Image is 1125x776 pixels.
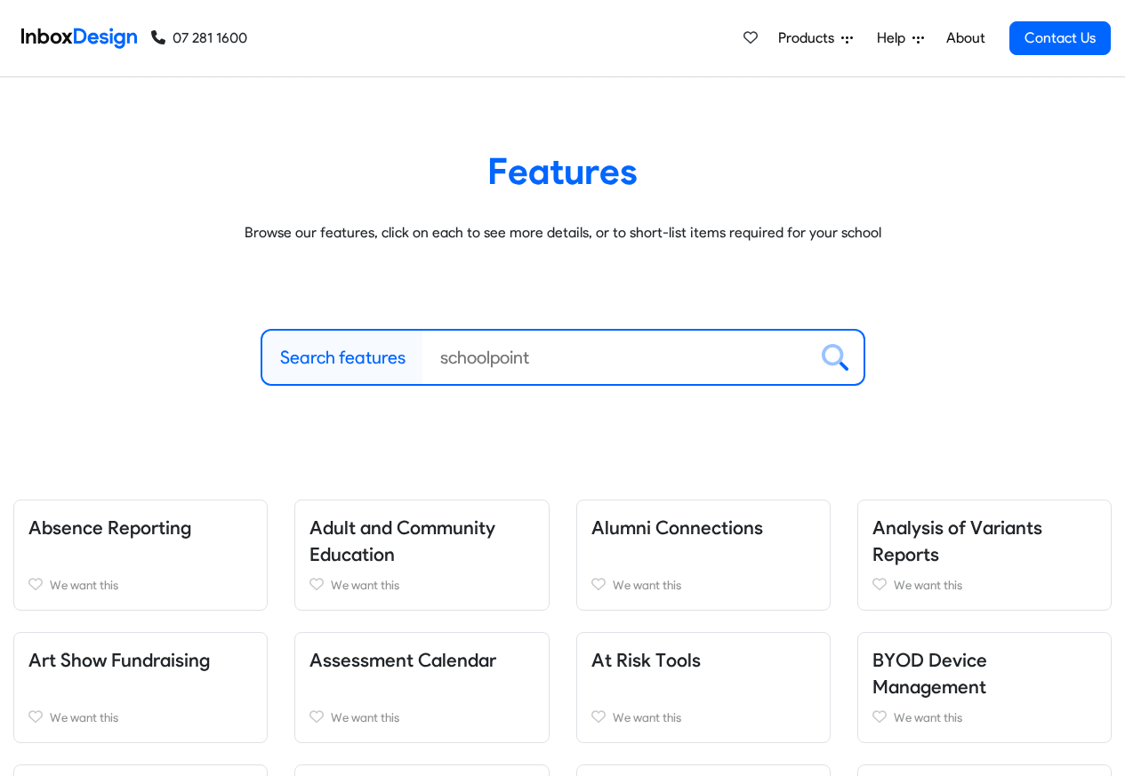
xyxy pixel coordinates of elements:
a: BYOD Device Management [872,649,987,698]
span: We want this [894,710,962,724]
a: About [941,20,990,56]
a: We want this [872,707,1097,728]
a: We want this [28,707,253,728]
div: Adult and Community Education [281,500,562,611]
div: BYOD Device Management [844,632,1125,743]
a: Contact Us [1009,21,1111,55]
span: We want this [894,578,962,592]
span: We want this [331,710,399,724]
a: Assessment Calendar [309,649,496,671]
div: At Risk Tools [563,632,844,743]
a: Products [771,20,860,56]
a: 07 281 1600 [151,28,247,49]
label: Search features [280,344,406,371]
div: Assessment Calendar [281,632,562,743]
a: Help [870,20,931,56]
a: We want this [309,574,534,596]
span: Products [778,28,841,49]
p: Browse our features, click on each to see more details, or to short-list items required for your ... [27,222,1098,244]
a: Analysis of Variants Reports [872,516,1042,565]
a: We want this [591,707,816,728]
span: We want this [613,710,681,724]
input: schoolpoint [422,331,808,384]
a: Adult and Community Education [309,516,495,565]
a: We want this [872,574,1097,596]
heading: Features [27,148,1098,194]
a: We want this [28,574,253,596]
span: We want this [613,578,681,592]
a: We want this [591,574,816,596]
span: We want this [50,710,118,724]
span: We want this [50,578,118,592]
div: Analysis of Variants Reports [844,500,1125,611]
a: Art Show Fundraising [28,649,210,671]
a: We want this [309,707,534,728]
span: Help [877,28,912,49]
a: Alumni Connections [591,516,763,539]
a: At Risk Tools [591,649,701,671]
div: Alumni Connections [563,500,844,611]
a: Absence Reporting [28,516,191,539]
span: We want this [331,578,399,592]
